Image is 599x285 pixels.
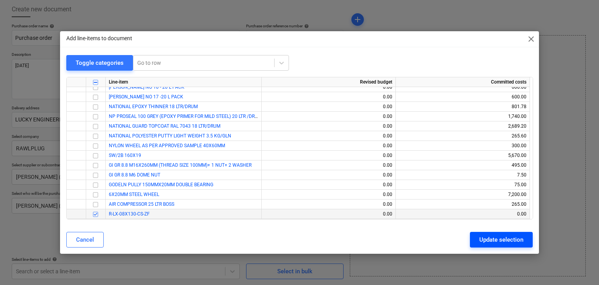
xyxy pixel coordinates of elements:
[399,209,526,219] div: 0.00
[66,34,132,43] p: Add line-items to document
[265,141,392,151] div: 0.00
[109,114,262,119] a: NP PROSEAL 100 GREY (EPOXY PRIMER FOR MILD STEEL) 20 LTR /DRUM
[109,84,184,90] a: [PERSON_NAME] NO 10 - 20 L PACK
[470,232,533,248] button: Update selection
[76,58,124,68] div: Toggle categories
[109,153,141,158] a: SW/2B 160X19
[109,143,225,148] a: NYLON WHEEL AS PER APPROVED SAMPLE 40X60MM
[109,94,183,100] a: [PERSON_NAME] NO 17 -20 L PACK
[265,209,392,219] div: 0.00
[265,199,392,209] div: 0.00
[76,235,94,245] div: Cancel
[109,162,252,168] a: GI GR 8.8 M16X260MM (THREAD SIZE 100MM)+ 1 NUT+ 2 WASHER
[396,77,530,87] div: Committed costs
[265,112,392,121] div: 0.00
[399,160,526,170] div: 495.00
[399,112,526,121] div: 1,740.00
[265,170,392,180] div: 0.00
[265,121,392,131] div: 0.00
[479,235,523,245] div: Update selection
[66,55,133,71] button: Toggle categories
[109,104,198,109] a: NATIONAL EPOXY THINNER 18 LTR/DRUM
[399,92,526,102] div: 600.00
[399,131,526,141] div: 265.60
[265,82,392,92] div: 0.00
[109,94,183,100] span: JOTUN THINNER NO 17 -20 L PACK
[109,172,160,178] a: GI GR 8.8 M6 DOME NUT
[265,151,392,160] div: 0.00
[399,170,526,180] div: 7.50
[106,77,262,87] div: Line-item
[109,182,213,187] a: GODELN PULLY 150MMX20MM DOUBLE BEARING
[109,211,150,217] a: R-LX-08X130-CS-ZF
[265,102,392,112] div: 0.00
[109,123,220,129] a: NATIONAL GUARD TOPCOAT RAL 7043 18 LTR/DRUM
[109,201,174,207] a: AIR COMPRESSOR 25 LTR BOSS
[399,121,526,131] div: 2,689.20
[399,102,526,112] div: 801.78
[399,151,526,160] div: 5,670.00
[109,84,184,90] span: JOTUN THINNER NO 10 - 20 L PACK
[399,180,526,190] div: 75.00
[399,190,526,199] div: 7,200.00
[66,232,104,248] button: Cancel
[265,180,392,190] div: 0.00
[265,131,392,141] div: 0.00
[399,199,526,209] div: 265.00
[526,34,536,44] span: close
[265,160,392,170] div: 0.00
[399,82,526,92] div: 600.00
[109,192,159,197] a: 6X20MM STEEL WHEEL
[399,141,526,151] div: 300.00
[262,77,396,87] div: Revised budget
[265,190,392,199] div: 0.00
[109,133,231,139] a: NATIONAL POLYESTER PUTTY LIGHT WEIGHT 3.5 KG/GLN
[265,92,392,102] div: 0.00
[560,248,599,285] iframe: Chat Widget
